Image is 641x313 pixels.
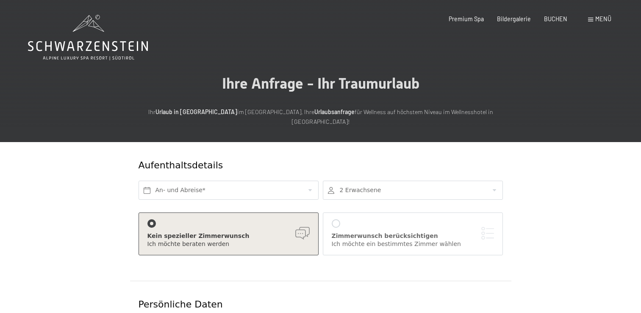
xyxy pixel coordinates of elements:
[595,15,611,22] span: Menü
[449,15,484,22] a: Premium Spa
[139,159,441,172] div: Aufenthaltsdetails
[147,240,310,249] div: Ich möchte beraten werden
[147,232,310,240] div: Kein spezieller Zimmerwunsch
[139,298,503,311] div: Persönliche Daten
[544,15,567,22] a: BUCHEN
[222,75,419,92] span: Ihre Anfrage - Ihr Traumurlaub
[134,107,507,126] p: Ihr im [GEOGRAPHIC_DATA]. Ihre für Wellness auf höchstem Niveau im Wellnesshotel in [GEOGRAPHIC_D...
[332,232,494,240] div: Zimmerwunsch berücksichtigen
[332,240,494,249] div: Ich möchte ein bestimmtes Zimmer wählen
[497,15,531,22] a: Bildergalerie
[314,108,355,115] strong: Urlaubsanfrage
[155,108,237,115] strong: Urlaub in [GEOGRAPHIC_DATA]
